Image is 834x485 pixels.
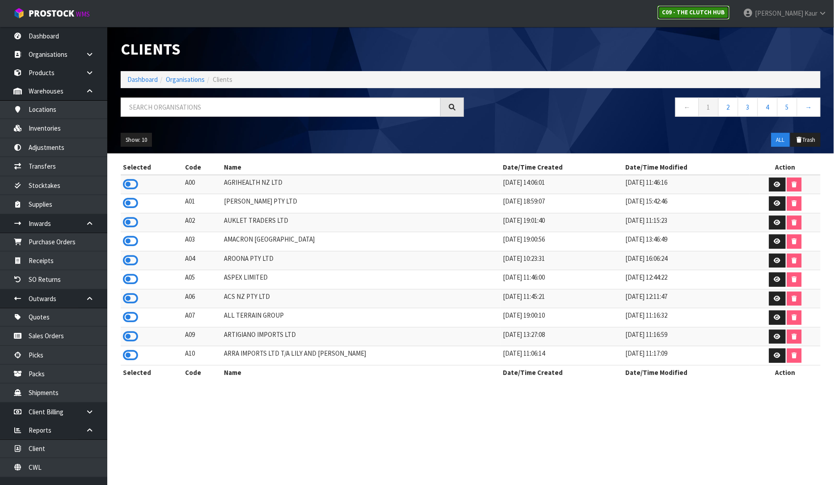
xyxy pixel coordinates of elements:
[623,232,750,251] td: [DATE] 13:46:49
[166,75,205,84] a: Organisations
[501,194,623,213] td: [DATE] 18:59:07
[623,213,750,232] td: [DATE] 11:15:23
[222,346,501,366] td: ARRA IMPORTS LTD T/A LILY AND [PERSON_NAME]
[501,346,623,366] td: [DATE] 11:06:14
[183,175,222,194] td: A00
[501,289,623,308] td: [DATE] 11:45:21
[29,8,74,19] span: ProStock
[750,160,821,174] th: Action
[183,270,222,289] td: A05
[121,133,152,147] button: Show: 10
[623,365,750,379] th: Date/Time Modified
[501,213,623,232] td: [DATE] 19:01:40
[675,98,699,117] a: ←
[121,160,183,174] th: Selected
[121,40,464,58] h1: Clients
[623,175,750,194] td: [DATE] 11:46:16
[13,8,25,19] img: cube-alt.png
[477,98,821,119] nav: Page navigation
[623,270,750,289] td: [DATE] 12:44:22
[771,133,790,147] button: ALL
[183,289,222,308] td: A06
[501,160,623,174] th: Date/Time Created
[222,365,501,379] th: Name
[76,10,90,18] small: WMS
[623,194,750,213] td: [DATE] 15:42:46
[501,327,623,346] td: [DATE] 13:27:08
[183,308,222,328] td: A07
[222,289,501,308] td: ACS NZ PTY LTD
[501,175,623,194] td: [DATE] 14:06:01
[758,98,778,117] a: 4
[121,98,441,117] input: Search organisations
[623,289,750,308] td: [DATE] 12:11:47
[699,98,719,117] a: 1
[623,346,750,366] td: [DATE] 11:17:09
[222,175,501,194] td: AGRIHEALTH NZ LTD
[791,133,821,147] button: Trash
[662,9,725,16] strong: C09 - THE CLUTCH HUB
[718,98,738,117] a: 2
[222,160,501,174] th: Name
[213,75,232,84] span: Clients
[623,160,750,174] th: Date/Time Modified
[623,308,750,328] td: [DATE] 11:16:32
[222,251,501,270] td: AROONA PTY LTD
[755,9,803,17] span: [PERSON_NAME]
[501,251,623,270] td: [DATE] 10:23:31
[183,213,222,232] td: A02
[623,327,750,346] td: [DATE] 11:16:59
[501,365,623,379] th: Date/Time Created
[222,270,501,289] td: ASPEX LIMITED
[657,5,730,20] a: C09 - THE CLUTCH HUB
[805,9,817,17] span: Kaur
[183,160,222,174] th: Code
[121,365,183,379] th: Selected
[777,98,797,117] a: 5
[183,346,222,366] td: A10
[183,327,222,346] td: A09
[623,251,750,270] td: [DATE] 16:06:24
[501,270,623,289] td: [DATE] 11:46:00
[222,308,501,328] td: ALL TERRAIN GROUP
[222,232,501,251] td: AMACRON [GEOGRAPHIC_DATA]
[797,98,821,117] a: →
[222,213,501,232] td: AUKLET TRADERS LTD
[183,365,222,379] th: Code
[501,232,623,251] td: [DATE] 19:00:56
[183,194,222,213] td: A01
[738,98,758,117] a: 3
[183,232,222,251] td: A03
[222,194,501,213] td: [PERSON_NAME] PTY LTD
[183,251,222,270] td: A04
[222,327,501,346] td: ARTIGIANO IMPORTS LTD
[127,75,158,84] a: Dashboard
[750,365,821,379] th: Action
[501,308,623,328] td: [DATE] 19:00:10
